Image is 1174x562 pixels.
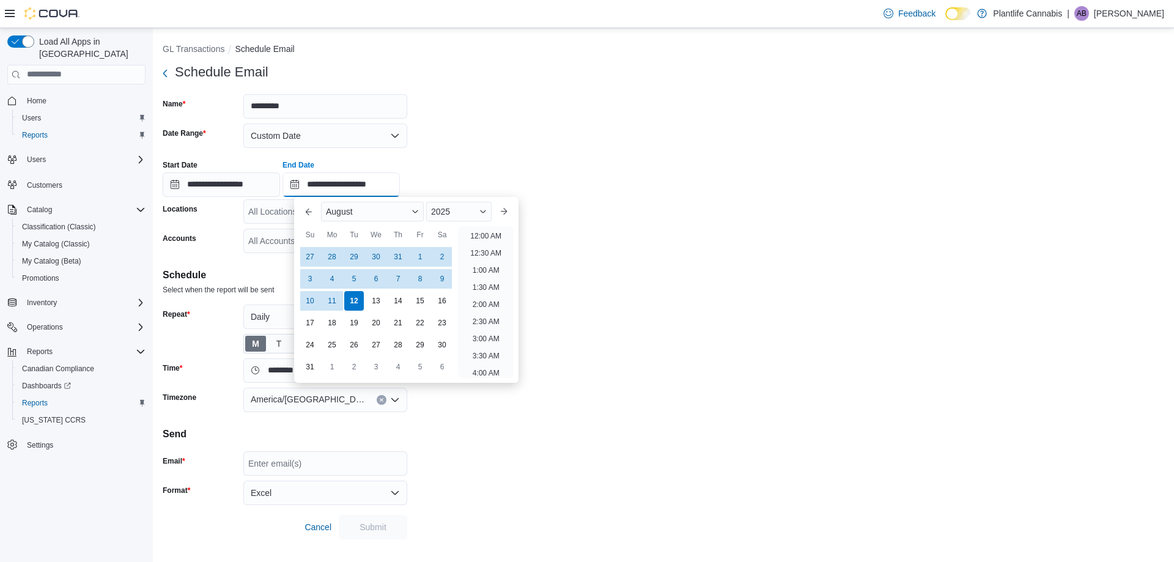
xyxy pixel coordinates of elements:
button: Users [22,152,51,167]
a: Home [22,94,51,108]
p: Plantlife Cannabis [993,6,1062,21]
h4: Send [163,427,1164,442]
span: Reports [27,347,53,357]
div: day-27 [366,335,386,355]
div: day-27 [300,247,320,267]
div: day-28 [388,335,408,355]
div: day-19 [344,313,364,333]
div: day-5 [410,357,430,377]
span: Classification (Classic) [22,222,96,232]
button: Users [2,151,150,168]
span: Reports [22,344,146,359]
span: My Catalog (Beta) [17,254,146,268]
div: day-23 [432,313,452,333]
div: Tu [344,225,364,245]
li: 1:00 AM [468,263,504,278]
span: My Catalog (Classic) [17,237,146,251]
button: Reports [12,394,150,412]
button: Reports [2,343,150,360]
div: day-16 [432,291,452,311]
button: Cancel [300,515,336,539]
label: Timezone [163,393,196,402]
button: Next month [494,202,514,221]
span: Reports [17,128,146,142]
li: 1:30 AM [468,280,504,295]
span: Settings [22,437,146,453]
li: 12:00 AM [465,229,506,243]
div: day-6 [366,269,386,289]
button: Daily [243,305,407,329]
div: day-2 [344,357,364,377]
input: Dark Mode [945,7,971,20]
div: day-31 [388,247,408,267]
a: Dashboards [17,379,76,393]
li: 2:00 AM [468,297,504,312]
div: Th [388,225,408,245]
span: August [326,207,353,216]
button: Reports [22,344,57,359]
label: Locations [163,204,198,214]
label: Repeat [163,309,190,319]
span: M [252,335,259,353]
button: Catalog [2,201,150,218]
div: day-1 [410,247,430,267]
span: Catalog [27,205,52,215]
div: day-5 [344,269,364,289]
label: Name [163,99,185,109]
div: day-29 [344,247,364,267]
h3: Schedule Email [175,65,268,79]
span: Settings [27,440,53,450]
div: day-3 [300,269,320,289]
span: Customers [27,180,62,190]
span: Reports [22,130,48,140]
div: day-7 [388,269,408,289]
span: My Catalog (Beta) [22,256,81,266]
div: day-28 [322,247,342,267]
button: Home [2,92,150,109]
span: T [276,335,282,353]
span: 2025 [431,207,450,216]
span: Load All Apps in [GEOGRAPHIC_DATA] [34,35,146,60]
input: Press the down key to enter a popover containing a calendar. Press the escape key to close the po... [282,172,400,197]
div: Su [300,225,320,245]
h4: Schedule [163,268,1164,283]
div: day-2 [432,247,452,267]
button: Submit [339,515,407,539]
a: Reports [17,396,53,410]
span: Operations [27,322,63,332]
div: day-3 [366,357,386,377]
ul: Time [458,226,514,378]
button: Operations [2,319,150,336]
span: Feedback [898,7,936,20]
span: My Catalog (Classic) [22,239,90,249]
a: Canadian Compliance [17,361,99,376]
button: Custom Date [243,124,407,148]
button: Excel [243,481,407,505]
div: day-24 [300,335,320,355]
button: Catalog [22,202,57,217]
div: Mo [322,225,342,245]
div: day-12 [344,291,364,311]
span: Catalog [22,202,146,217]
button: M [244,335,267,353]
div: August, 2025 [299,246,453,378]
span: Dark Mode [945,20,946,21]
span: Canadian Compliance [22,364,94,374]
div: day-18 [322,313,342,333]
div: Sa [432,225,452,245]
span: Users [17,111,146,125]
span: Customers [22,177,146,192]
span: AB [1077,6,1087,21]
p: [PERSON_NAME] [1094,6,1164,21]
button: Classification (Classic) [12,218,150,235]
label: Start Date [163,160,198,170]
button: Open list of options [390,395,400,405]
span: Washington CCRS [17,413,146,427]
span: Users [22,152,146,167]
span: Dashboards [17,379,146,393]
div: day-26 [344,335,364,355]
label: Time [163,363,182,373]
a: Users [17,111,46,125]
span: Operations [22,320,146,335]
input: Press the down key to open a popover containing a calendar. [163,172,280,197]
